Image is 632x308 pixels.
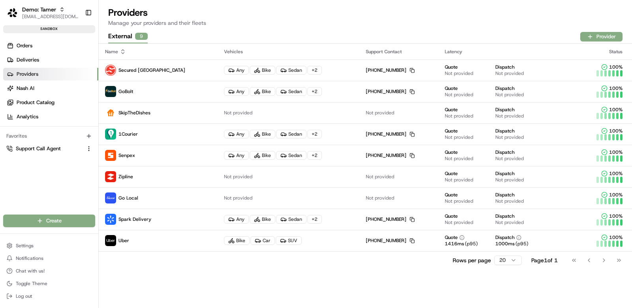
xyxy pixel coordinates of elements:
span: (p95) [465,241,478,247]
button: Log out [3,291,95,302]
span: Not provided [366,195,394,201]
div: Sedan [276,130,307,138]
button: [EMAIL_ADDRESS][DOMAIN_NAME] [22,13,79,20]
span: Chat with us! [16,268,45,274]
img: justeat_logo.png [105,107,116,118]
span: Not provided [445,219,473,226]
span: 100 % [609,213,623,219]
span: Uber [118,237,129,244]
img: go-local.png [105,192,116,203]
span: Not provided [366,110,394,116]
span: Dispatch [495,213,515,219]
span: Secured [GEOGRAPHIC_DATA] [118,67,185,73]
span: 100 % [609,170,623,177]
h1: Providers [108,6,623,19]
div: 💻 [67,115,73,121]
span: Not provided [445,155,473,162]
div: [PHONE_NUMBER] [366,152,415,159]
a: 💻API Documentation [64,111,130,125]
button: Start new chat [134,77,144,87]
button: Toggle Theme [3,278,95,289]
span: (p95) [515,241,529,247]
button: Demo: Tamer [22,6,56,13]
button: External [108,30,148,43]
img: uber-new-logo.jpeg [105,235,116,246]
a: Support Call Agent [6,145,83,152]
div: Any [224,66,249,75]
span: Not provided [495,70,524,77]
div: Bike [250,87,275,96]
span: Not provided [495,219,524,226]
span: Dispatch [495,192,515,198]
div: Name [105,49,211,55]
span: 1Courier [118,131,138,137]
span: Not provided [224,174,252,180]
img: profile_1Courier_Canada.png [105,129,116,140]
a: Product Catalog [3,96,98,109]
div: Sedan [276,87,307,96]
a: Deliveries [3,54,98,66]
img: 1736555255976-a54dd68f-1ca7-489b-9aae-adbdc363a1c4 [8,75,22,89]
div: sandbox [3,25,95,33]
span: Not provided [445,91,473,98]
button: Settings [3,240,95,251]
div: + 2 [307,215,322,224]
img: senpex-logo.png [105,150,116,161]
span: 100 % [609,85,623,91]
div: Start new chat [27,75,130,83]
span: Not provided [495,177,524,183]
img: LQU1tVo5g1nshhhi5UBXj0ca5PoZD4iJeHzoU52McE0XnSiz53BnllU0cwWZ22PFLw [105,214,116,225]
img: profile_Secured_Courier_Canada.png [105,65,116,76]
span: Not provided [445,177,473,183]
span: Dispatch [495,128,515,134]
span: 100 % [609,106,623,113]
a: 📗Knowledge Base [5,111,64,125]
span: Dispatch [495,64,515,70]
span: Support Call Agent [16,145,61,152]
a: Orders [3,39,98,52]
span: Not provided [495,91,524,98]
span: 100 % [609,192,623,198]
div: [PHONE_NUMBER] [366,216,415,222]
span: Quote [445,64,458,70]
span: 1416 ms [445,241,464,247]
span: API Documentation [75,114,127,122]
span: SkipTheDishes [118,110,150,116]
div: Any [224,87,249,96]
span: Notifications [16,255,43,261]
span: Not provided [445,198,473,204]
span: Toggle Theme [16,280,47,287]
div: [PHONE_NUMBER] [366,67,415,73]
span: Orders [17,42,32,49]
div: + 2 [307,130,322,138]
span: Dispatch [495,106,515,113]
span: Not provided [495,113,524,119]
span: 100 % [609,149,623,155]
span: Quote [445,106,458,113]
div: Sedan [276,151,307,160]
div: Sedan [276,66,307,75]
div: [PHONE_NUMBER] [366,88,415,95]
img: Demo: Tamer [6,6,19,19]
span: Dispatch [495,170,515,177]
div: [PHONE_NUMBER] [366,131,415,137]
div: Bike [250,130,275,138]
div: Support Contact [366,49,432,55]
button: Dispatch [495,234,521,241]
span: Zipline [118,174,133,180]
span: Knowledge Base [16,114,60,122]
span: Quote [445,149,458,155]
button: Demo: TamerDemo: Tamer[EMAIL_ADDRESS][DOMAIN_NAME] [3,3,82,22]
button: Quote [445,234,465,241]
div: Vehicles [224,49,353,55]
p: Rows per page [453,256,491,264]
span: Nash AI [17,85,34,92]
span: Dispatch [495,149,515,155]
a: Powered byPylon [56,133,96,139]
span: Not provided [495,155,524,162]
div: Latency [445,49,570,55]
div: Bike [250,151,275,160]
span: Log out [16,293,32,299]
